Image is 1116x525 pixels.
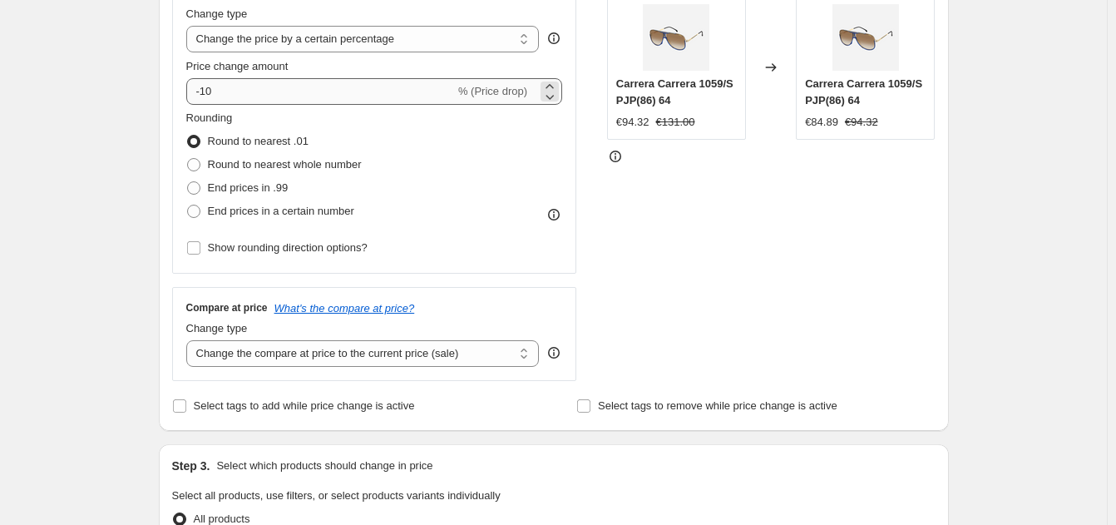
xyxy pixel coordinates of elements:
span: End prices in .99 [208,181,289,194]
span: Select tags to remove while price change is active [598,399,837,412]
span: Round to nearest .01 [208,135,309,147]
span: % (Price drop) [458,85,527,97]
div: €94.32 [616,114,649,131]
img: 10030_80x.png [832,4,899,71]
h2: Step 3. [172,458,210,474]
strike: €131.00 [656,114,695,131]
p: Select which products should change in price [216,458,432,474]
span: Change type [186,7,248,20]
div: help [546,30,562,47]
span: Round to nearest whole number [208,158,362,171]
input: -15 [186,78,455,105]
span: Carrera Carrera 1059/S PJP(86) 64 [616,77,733,106]
span: All products [194,513,250,525]
h3: Compare at price [186,301,268,315]
span: Show rounding direction options? [208,241,368,254]
div: help [546,344,562,361]
strike: €94.32 [845,114,878,131]
span: Select tags to add while price change is active [194,399,415,412]
div: €84.89 [805,114,838,131]
span: Select all products, use filters, or select products variants individually [172,489,501,502]
span: Carrera Carrera 1059/S PJP(86) 64 [805,77,922,106]
button: What's the compare at price? [274,302,415,315]
span: End prices in a certain number [208,205,354,217]
span: Rounding [186,111,233,124]
img: 10030_80x.png [643,4,709,71]
span: Change type [186,322,248,334]
span: Price change amount [186,60,289,72]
